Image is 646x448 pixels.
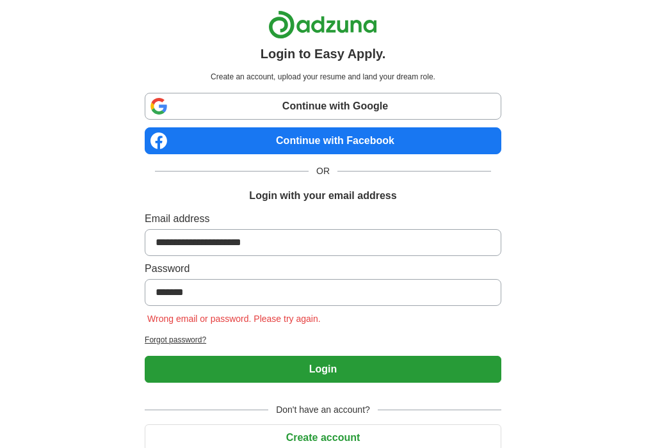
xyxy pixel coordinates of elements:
a: Create account [145,432,501,443]
p: Create an account, upload your resume and land your dream role. [147,71,499,83]
a: Continue with Google [145,93,501,120]
span: OR [309,164,337,178]
label: Email address [145,211,501,227]
button: Login [145,356,501,383]
img: Adzuna logo [268,10,377,39]
a: Continue with Facebook [145,127,501,154]
h1: Login to Easy Apply. [261,44,386,63]
span: Don't have an account? [268,403,378,417]
h1: Login with your email address [249,188,396,204]
span: Wrong email or password. Please try again. [145,314,323,324]
a: Forgot password? [145,334,501,346]
label: Password [145,261,501,276]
